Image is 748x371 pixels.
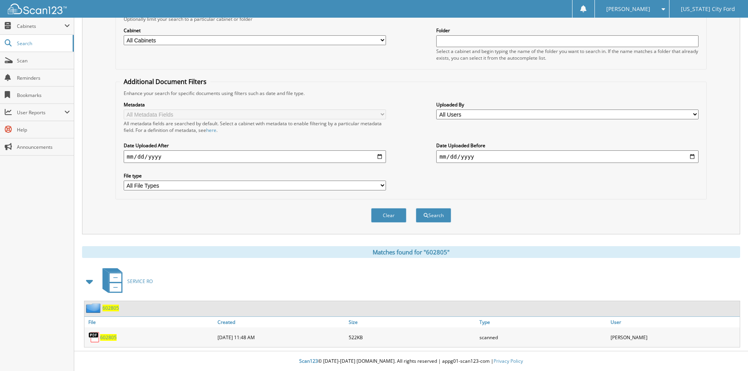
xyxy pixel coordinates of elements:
span: Bookmarks [17,92,70,99]
span: Help [17,126,70,133]
img: PDF.png [88,331,100,343]
div: scanned [477,329,609,345]
a: Created [216,317,347,327]
span: SERVICE RO [127,278,153,285]
span: Announcements [17,144,70,150]
div: Optionally limit your search to a particular cabinet or folder [120,16,702,22]
span: Scan123 [299,358,318,364]
div: 522KB [347,329,478,345]
span: Scan [17,57,70,64]
img: scan123-logo-white.svg [8,4,67,14]
legend: Additional Document Filters [120,77,210,86]
div: [PERSON_NAME] [609,329,740,345]
a: 602805 [102,305,119,311]
button: Search [416,208,451,223]
a: Size [347,317,478,327]
div: [DATE] 11:48 AM [216,329,347,345]
label: Folder [436,27,699,34]
span: Cabinets [17,23,64,29]
div: © [DATE]-[DATE] [DOMAIN_NAME]. All rights reserved | appg01-scan123-com | [74,352,748,371]
span: [US_STATE] City Ford [681,7,735,11]
label: File type [124,172,386,179]
a: here [206,127,216,133]
iframe: Chat Widget [709,333,748,371]
span: User Reports [17,109,64,116]
input: start [124,150,386,163]
div: All metadata fields are searched by default. Select a cabinet with metadata to enable filtering b... [124,120,386,133]
span: Search [17,40,69,47]
a: 602805 [100,334,117,341]
input: end [436,150,699,163]
span: [PERSON_NAME] [606,7,650,11]
div: Enhance your search for specific documents using filters such as date and file type. [120,90,702,97]
a: Type [477,317,609,327]
a: Privacy Policy [494,358,523,364]
label: Date Uploaded Before [436,142,699,149]
div: Select a cabinet and begin typing the name of the folder you want to search in. If the name match... [436,48,699,61]
a: File [84,317,216,327]
label: Metadata [124,101,386,108]
img: folder2.png [86,303,102,313]
span: Reminders [17,75,70,81]
div: Matches found for "602805" [82,246,740,258]
label: Cabinet [124,27,386,34]
label: Date Uploaded After [124,142,386,149]
button: Clear [371,208,406,223]
a: SERVICE RO [98,266,153,297]
a: User [609,317,740,327]
label: Uploaded By [436,101,699,108]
